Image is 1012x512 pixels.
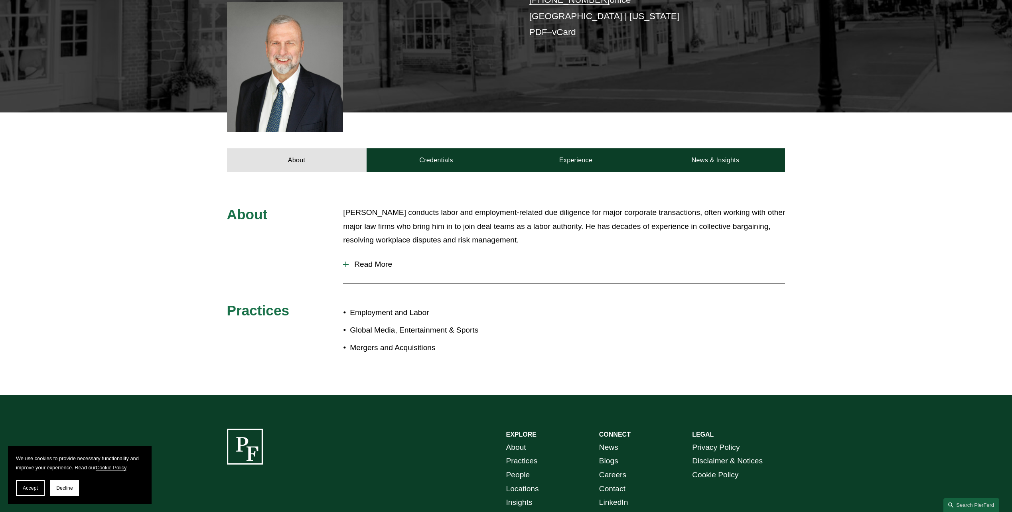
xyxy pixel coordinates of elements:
strong: LEGAL [692,431,714,438]
a: Experience [506,148,646,172]
p: [PERSON_NAME] conducts labor and employment-related due diligence for major corporate transaction... [343,206,785,247]
a: Cookie Policy [96,465,126,471]
a: Credentials [367,148,506,172]
a: Careers [599,468,626,482]
a: Practices [506,454,538,468]
a: Insights [506,496,533,510]
strong: CONNECT [599,431,631,438]
button: Decline [50,480,79,496]
a: Privacy Policy [692,441,740,455]
span: About [227,207,268,222]
span: Read More [349,260,785,269]
a: LinkedIn [599,496,628,510]
section: Cookie banner [8,446,152,504]
a: Search this site [943,498,999,512]
a: About [227,148,367,172]
a: People [506,468,530,482]
a: Disclaimer & Notices [692,454,763,468]
p: Global Media, Entertainment & Sports [350,323,506,337]
button: Accept [16,480,45,496]
span: Accept [23,485,38,491]
a: vCard [552,27,576,37]
button: Read More [343,254,785,275]
strong: EXPLORE [506,431,537,438]
a: News & Insights [645,148,785,172]
p: We use cookies to provide necessary functionality and improve your experience. Read our . [16,454,144,472]
span: Practices [227,303,290,318]
span: Decline [56,485,73,491]
a: Cookie Policy [692,468,738,482]
a: Blogs [599,454,618,468]
a: Locations [506,482,539,496]
a: Contact [599,482,625,496]
p: Mergers and Acquisitions [350,341,506,355]
p: Employment and Labor [350,306,506,320]
a: About [506,441,526,455]
a: News [599,441,618,455]
a: PDF [529,27,547,37]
